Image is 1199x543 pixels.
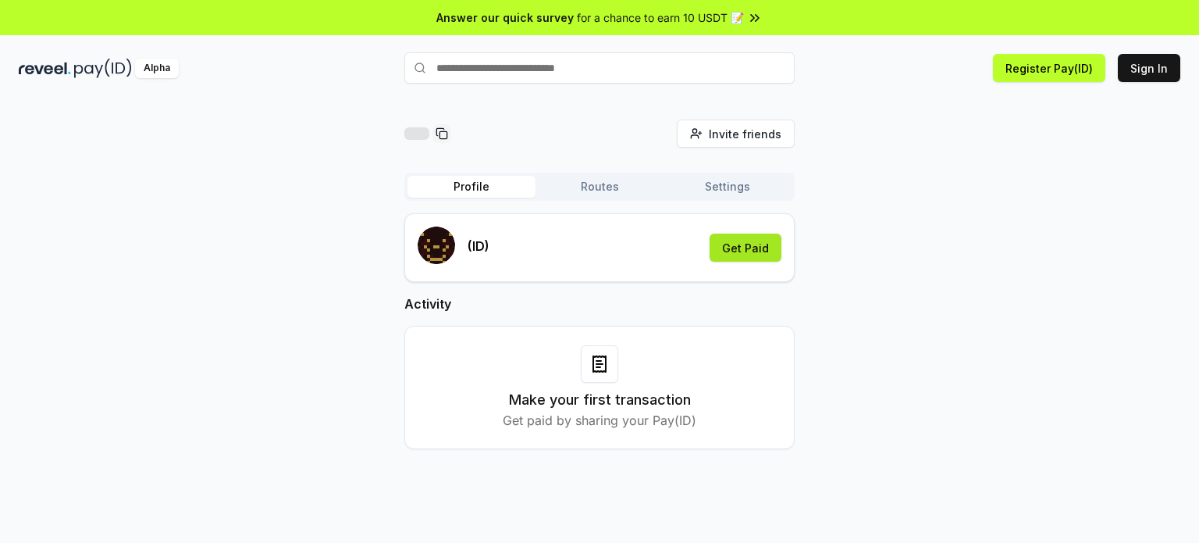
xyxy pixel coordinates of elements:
[677,120,795,148] button: Invite friends
[468,237,489,255] p: (ID)
[436,9,574,26] span: Answer our quick survey
[1118,54,1180,82] button: Sign In
[993,54,1105,82] button: Register Pay(ID)
[535,176,664,198] button: Routes
[509,389,691,411] h3: Make your first transaction
[404,295,795,313] h2: Activity
[19,59,71,78] img: reveel_dark
[577,9,744,26] span: for a chance to earn 10 USDT 📝
[709,126,781,142] span: Invite friends
[74,59,132,78] img: pay_id
[503,411,696,430] p: Get paid by sharing your Pay(ID)
[664,176,792,198] button: Settings
[407,176,535,198] button: Profile
[135,59,179,78] div: Alpha
[710,234,781,262] button: Get Paid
